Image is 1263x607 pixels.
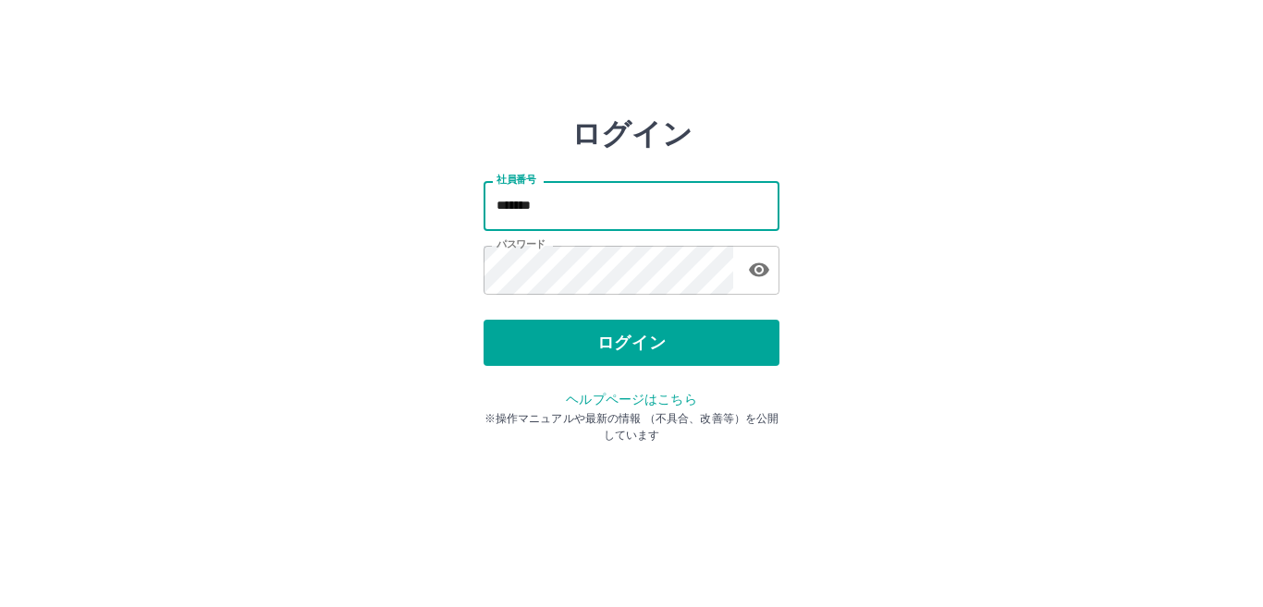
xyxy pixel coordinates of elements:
[497,237,546,251] label: パスワード
[497,173,535,187] label: 社員番号
[484,410,779,443] p: ※操作マニュアルや最新の情報 （不具合、改善等）を公開しています
[484,320,779,366] button: ログイン
[566,392,696,407] a: ヘルプページはこちら
[571,116,693,152] h2: ログイン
